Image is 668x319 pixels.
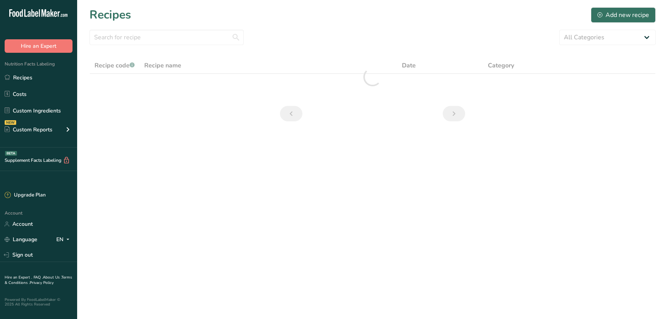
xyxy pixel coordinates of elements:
a: Privacy Policy [30,280,54,285]
div: NEW [5,120,16,125]
div: Custom Reports [5,126,52,134]
input: Search for recipe [89,30,244,45]
div: BETA [5,151,17,156]
button: Hire an Expert [5,39,73,53]
a: Previous page [280,106,302,121]
div: Upgrade Plan [5,191,46,199]
button: Add new recipe [591,7,656,23]
div: EN [56,235,73,244]
h1: Recipes [89,6,131,24]
div: Add new recipe [597,10,649,20]
div: Powered By FoodLabelMaker © 2025 All Rights Reserved [5,297,73,307]
a: Next page [443,106,465,121]
a: Terms & Conditions . [5,275,72,285]
a: Language [5,233,37,246]
a: Hire an Expert . [5,275,32,280]
a: About Us . [43,275,61,280]
a: FAQ . [34,275,43,280]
